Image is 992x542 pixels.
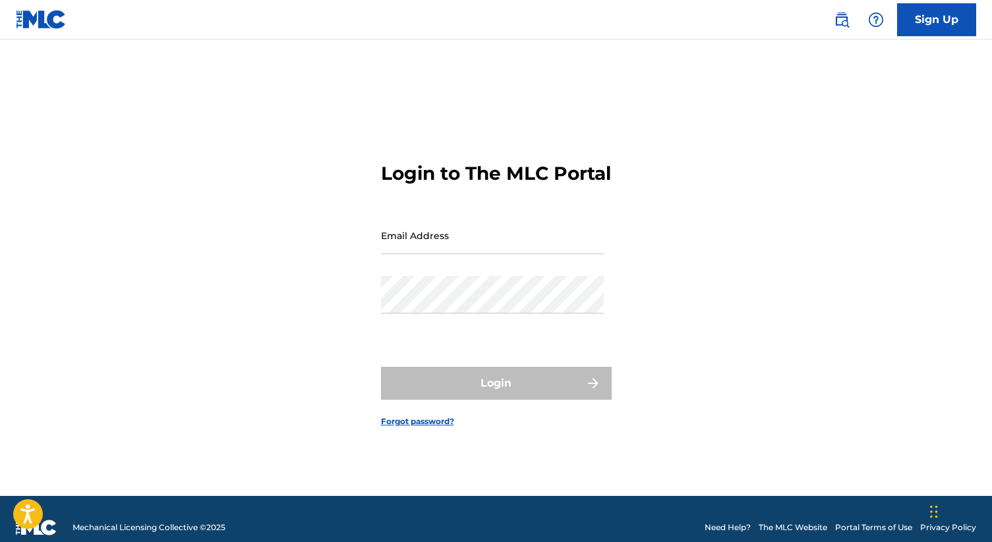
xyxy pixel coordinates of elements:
a: Forgot password? [381,416,454,427]
img: help [868,12,884,28]
a: Privacy Policy [920,522,976,533]
a: The MLC Website [759,522,827,533]
img: MLC Logo [16,10,67,29]
a: Sign Up [897,3,976,36]
iframe: Chat Widget [926,479,992,542]
img: search [834,12,850,28]
div: Drag [930,492,938,531]
span: Mechanical Licensing Collective © 2025 [73,522,225,533]
img: logo [16,520,57,535]
h3: Login to The MLC Portal [381,162,611,185]
a: Public Search [829,7,855,33]
a: Portal Terms of Use [835,522,912,533]
div: Help [863,7,889,33]
a: Need Help? [705,522,751,533]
